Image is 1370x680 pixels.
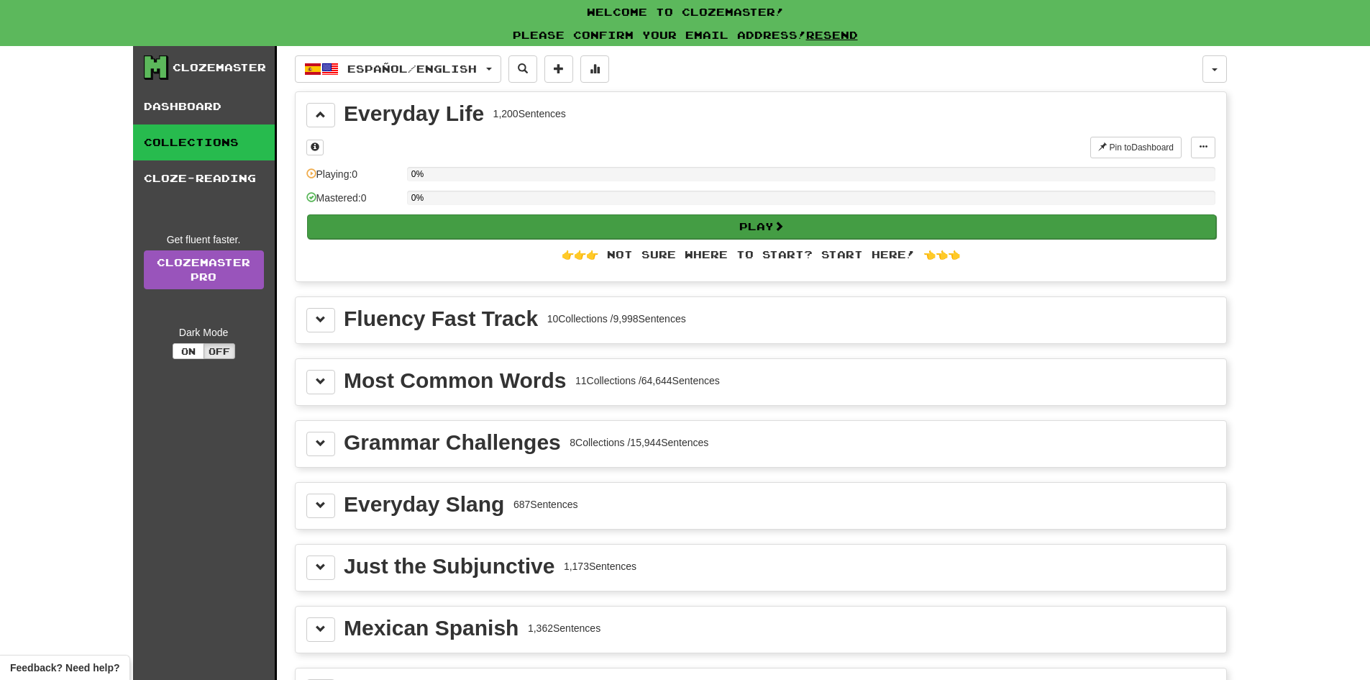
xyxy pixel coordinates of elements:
button: Add sentence to collection [544,55,573,83]
div: Playing: 0 [306,167,400,191]
span: Español / English [347,63,477,75]
div: 1,173 Sentences [564,559,636,574]
div: Everyday Life [344,103,484,124]
div: Mastered: 0 [306,191,400,214]
div: 11 Collections / 64,644 Sentences [575,373,720,388]
div: Clozemaster [173,60,266,75]
button: Español/English [295,55,501,83]
a: Collections [133,124,275,160]
div: Grammar Challenges [344,432,561,453]
button: Play [307,214,1216,239]
div: Mexican Spanish [344,617,519,639]
div: Most Common Words [344,370,566,391]
div: 10 Collections / 9,998 Sentences [547,312,686,326]
div: Dark Mode [144,325,264,340]
div: 👉👉👉 Not sure where to start? Start here! 👈👈👈 [306,248,1215,262]
button: Pin toDashboard [1090,137,1182,158]
button: Search sentences [508,55,537,83]
div: Fluency Fast Track [344,308,538,330]
div: 8 Collections / 15,944 Sentences [570,435,708,450]
div: Get fluent faster. [144,232,264,247]
a: Dashboard [133,89,275,124]
button: More stats [580,55,609,83]
a: ClozemasterPro [144,250,264,289]
div: 1,362 Sentences [528,621,600,635]
a: Resend [806,29,858,41]
a: Cloze-Reading [133,160,275,196]
span: Open feedback widget [10,661,119,675]
div: 1,200 Sentences [493,106,566,121]
button: Off [204,343,235,359]
div: Everyday Slang [344,494,504,515]
div: Just the Subjunctive [344,556,554,577]
button: On [173,343,204,359]
div: 687 Sentences [513,497,578,512]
